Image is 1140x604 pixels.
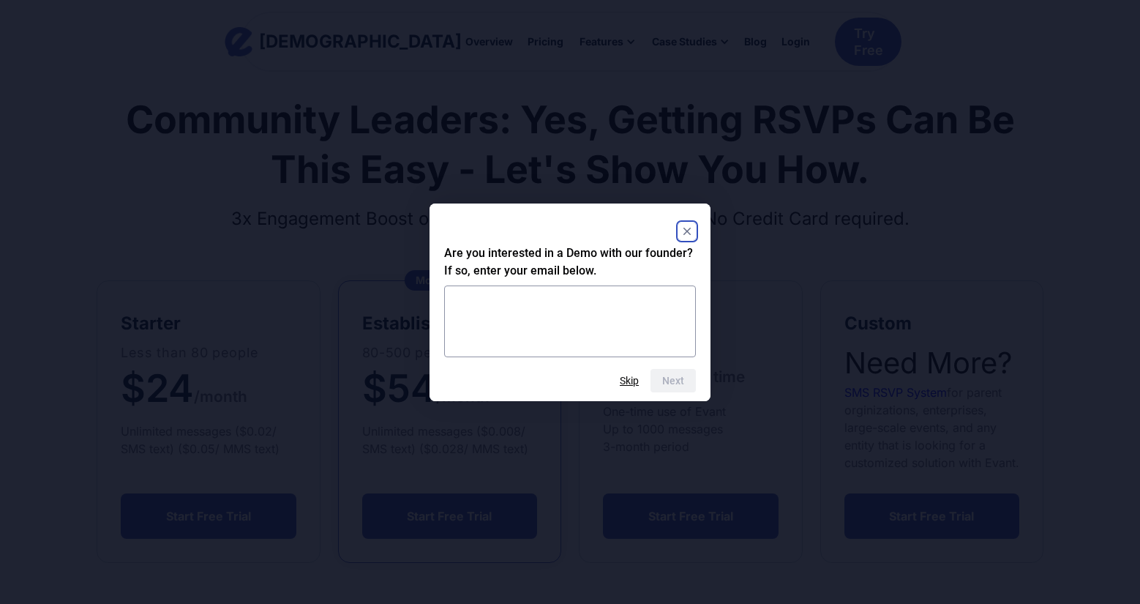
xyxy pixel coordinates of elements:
dialog: Are you interested in a Demo with our founder? If so, enter your email below. [430,204,710,401]
textarea: Are you interested in a Demo with our founder? If so, enter your email below. [444,286,696,357]
button: Close [678,223,696,240]
h2: Are you interested in a Demo with our founder? If so, enter your email below. [444,245,696,280]
button: Next question [650,369,696,392]
button: Skip [620,375,639,387]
